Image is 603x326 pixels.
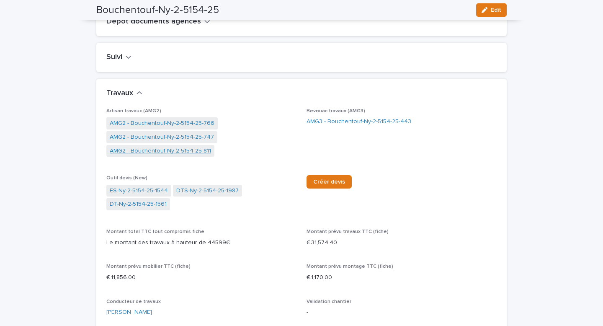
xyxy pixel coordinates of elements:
[106,109,161,114] span: Artisan travaux (AMG2)
[307,238,497,247] p: € 31,574.40
[176,186,239,195] a: DTS-Ny-2-5154-25-1987
[307,117,411,126] a: AMG3 - Bouchentouf-Ny-2-5154-25-443
[106,17,201,26] h2: Dépôt documents agences
[307,109,365,114] span: Bevouac travaux (AMG3)
[307,299,351,304] span: Validation chantier
[307,273,497,282] p: € 1,170.00
[110,200,167,209] a: DT-Ny-2-5154-25-1561
[476,3,507,17] button: Edit
[106,229,204,234] span: Montant total TTC tout compromis fiche
[313,179,345,185] span: Créer devis
[110,119,214,128] a: AMG2 - Bouchentouf-Ny-2-5154-25-766
[106,53,122,62] h2: Suivi
[96,4,219,16] h2: Bouchentouf-Ny-2-5154-25
[106,299,161,304] span: Conducteur de travaux
[307,175,352,189] a: Créer devis
[106,238,296,247] p: Le montant des travaux à hauteur de 44599€
[110,133,214,142] a: AMG2 - Bouchentouf-Ny-2-5154-25-747
[106,89,142,98] button: Travaux
[110,147,211,155] a: AMG2 - Bouchentouf-Ny-2-5154-25-811
[307,229,389,234] span: Montant prévu travaux TTC (fiche)
[106,273,296,282] p: € 11,856.00
[110,186,168,195] a: ES-Ny-2-5154-25-1544
[106,308,152,317] a: [PERSON_NAME]
[307,308,497,317] p: -
[106,176,147,181] span: Outil devis (New)
[106,264,191,269] span: Montant prévu mobilier TTC (fiche)
[491,7,501,13] span: Edit
[307,264,393,269] span: Montant prévu montage TTC (fiche)
[106,89,133,98] h2: Travaux
[106,53,131,62] button: Suivi
[106,17,210,26] button: Dépôt documents agences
